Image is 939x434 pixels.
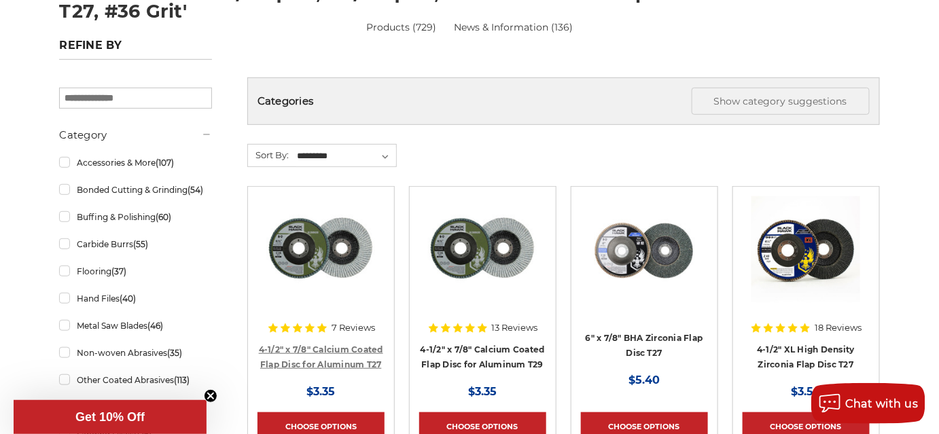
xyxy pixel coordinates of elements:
[59,341,212,365] a: Non-woven Abrasives
[757,344,855,370] a: 4-1/2" XL High Density Zirconia Flap Disc T27
[59,368,212,392] a: Other Coated Abrasives
[156,158,174,168] span: (107)
[421,344,545,370] a: 4-1/2" x 7/8" Calcium Coated Flap Disc for Aluminum T29
[111,266,126,276] span: (37)
[815,323,862,332] span: 18 Reviews
[59,151,212,175] a: Accessories & More
[266,196,375,305] img: BHA 4-1/2" x 7/8" Aluminum Flap Disc
[258,88,870,115] h5: Categories
[133,239,148,249] span: (55)
[147,321,163,331] span: (46)
[75,410,145,424] span: Get 10% Off
[366,21,436,33] a: Products (729)
[428,196,537,305] img: BHA 4-1/2 Inch Flap Disc for Aluminum
[59,314,212,338] a: Metal Saw Blades
[204,389,217,403] button: Close teaser
[59,287,212,310] a: Hand Files
[586,333,703,359] a: 6" x 7/8" BHA Zirconia Flap Disc T27
[332,323,375,332] span: 7 Reviews
[174,375,190,385] span: (113)
[188,185,203,195] span: (54)
[492,323,538,332] span: 13 Reviews
[258,196,385,323] a: BHA 4-1/2" x 7/8" Aluminum Flap Disc
[59,205,212,229] a: Buffing & Polishing
[454,20,573,35] a: News & Information (136)
[811,383,925,424] button: Chat with us
[59,259,212,283] a: Flooring
[248,145,289,165] label: Sort By:
[59,395,212,419] a: Sanding Belts
[419,196,546,323] a: BHA 4-1/2 Inch Flap Disc for Aluminum
[295,146,396,166] select: Sort By:
[743,196,870,323] a: 4-1/2" XL High Density Zirconia Flap Disc T27
[751,196,860,305] img: 4-1/2" XL High Density Zirconia Flap Disc T27
[590,196,698,305] img: Coarse 36 grit BHA Zirconia flap disc, 6-inch, flat T27 for aggressive material removal
[468,385,497,398] span: $3.35
[59,39,212,60] h5: Refine by
[581,196,708,323] a: Coarse 36 grit BHA Zirconia flap disc, 6-inch, flat T27 for aggressive material removal
[156,212,171,222] span: (60)
[628,374,660,386] span: $5.40
[167,348,182,358] span: (35)
[120,293,136,304] span: (40)
[792,385,821,398] span: $3.56
[692,88,870,115] button: Show category suggestions
[259,344,383,370] a: 4-1/2" x 7/8" Calcium Coated Flap Disc for Aluminum T27
[845,397,919,410] span: Chat with us
[59,178,212,202] a: Bonded Cutting & Grinding
[59,232,212,256] a: Carbide Burrs
[306,385,335,398] span: $3.35
[14,400,207,434] div: Get 10% OffClose teaser
[59,127,212,143] h5: Category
